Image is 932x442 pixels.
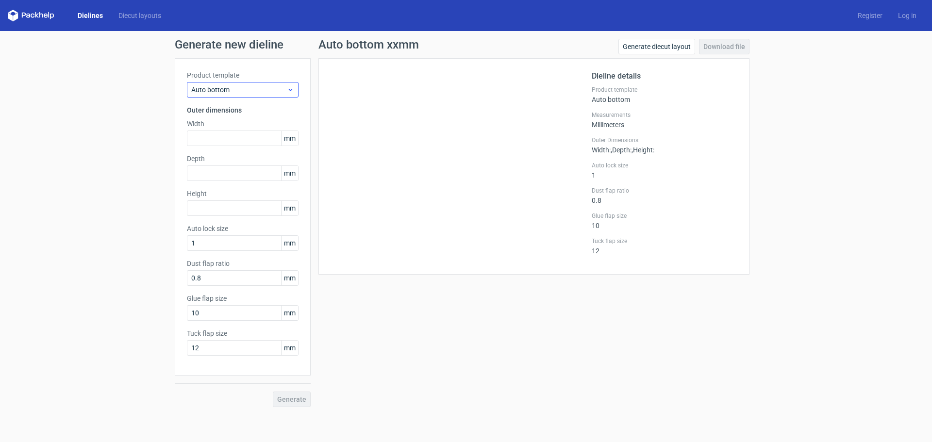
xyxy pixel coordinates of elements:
label: Product template [187,70,299,80]
span: mm [281,131,298,146]
label: Tuck flap size [187,328,299,338]
span: , Height : [632,146,654,154]
h1: Generate new dieline [175,39,757,50]
label: Dust flap ratio [592,187,737,195]
h3: Outer dimensions [187,105,299,115]
label: Glue flap size [187,294,299,303]
label: Tuck flap size [592,237,737,245]
a: Register [850,11,890,20]
label: Width [187,119,299,129]
a: Generate diecut layout [618,39,695,54]
label: Outer Dimensions [592,136,737,144]
label: Depth [187,154,299,164]
div: Auto bottom [592,86,737,103]
label: Auto lock size [592,162,737,169]
span: mm [281,236,298,250]
span: , Depth : [611,146,632,154]
h1: Auto bottom xxmm [318,39,419,50]
label: Measurements [592,111,737,119]
label: Dust flap ratio [187,259,299,268]
span: mm [281,341,298,355]
span: Width : [592,146,611,154]
div: Millimeters [592,111,737,129]
span: mm [281,271,298,285]
div: 12 [592,237,737,255]
div: 0.8 [592,187,737,204]
span: Auto bottom [191,85,287,95]
label: Auto lock size [187,224,299,233]
a: Dielines [70,11,111,20]
label: Product template [592,86,737,94]
h2: Dieline details [592,70,737,82]
label: Height [187,189,299,198]
span: mm [281,201,298,215]
a: Diecut layouts [111,11,169,20]
span: mm [281,306,298,320]
a: Log in [890,11,924,20]
div: 10 [592,212,737,229]
label: Glue flap size [592,212,737,220]
div: 1 [592,162,737,179]
span: mm [281,166,298,180]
